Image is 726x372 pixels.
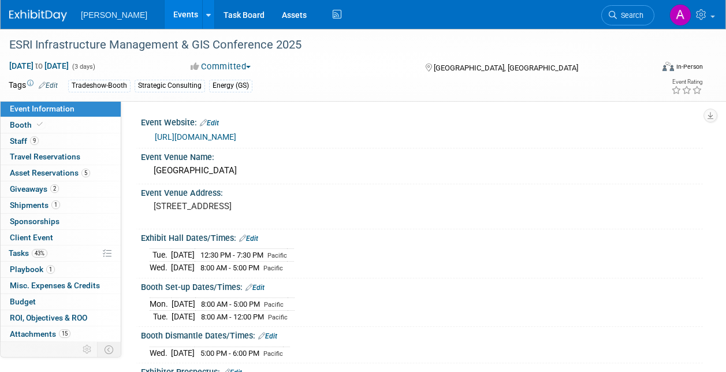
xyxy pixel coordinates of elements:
span: Pacific [263,350,283,358]
span: Attachments [10,329,70,338]
span: 8:00 AM - 5:00 PM [201,300,260,308]
a: Misc. Expenses & Credits [1,278,121,293]
div: Booth Dismantle Dates/Times: [141,327,703,342]
span: Giveaways [10,184,59,194]
span: Pacific [263,265,283,272]
span: 15 [59,329,70,338]
div: Booth Set-up Dates/Times: [141,278,703,293]
td: Personalize Event Tab Strip [77,342,98,357]
a: Asset Reservations5 [1,165,121,181]
img: Format-Inperson.png [662,62,674,71]
a: Edit [258,332,277,340]
a: Playbook1 [1,262,121,277]
span: Sponsorships [10,217,59,226]
span: 2 [50,184,59,193]
a: Edit [239,235,258,243]
img: ExhibitDay [9,10,67,21]
td: Tags [9,79,58,92]
td: Tue. [150,249,171,262]
span: 8:00 AM - 5:00 PM [200,263,259,272]
a: Client Event [1,230,121,245]
td: [DATE] [171,262,195,274]
td: Wed. [150,347,171,359]
span: Budget [10,297,36,306]
td: Wed. [150,262,171,274]
span: 8:00 AM - 12:00 PM [201,313,264,321]
div: Event Format [602,60,703,77]
a: Edit [245,284,265,292]
a: Staff9 [1,133,121,149]
button: Committed [187,61,255,73]
span: 1 [51,200,60,209]
td: [DATE] [171,347,195,359]
a: Travel Reservations [1,149,121,165]
a: Attachments15 [1,326,121,342]
a: Edit [200,119,219,127]
span: ROI, Objectives & ROO [10,313,87,322]
td: Tue. [150,310,172,322]
div: Strategic Consulting [135,80,205,92]
span: Shipments [10,200,60,210]
a: Sponsorships [1,214,121,229]
a: Shipments1 [1,198,121,213]
span: Search [617,11,643,20]
a: ROI, Objectives & ROO [1,310,121,326]
td: Toggle Event Tabs [98,342,121,357]
a: [URL][DOMAIN_NAME] [155,132,236,142]
a: Event Information [1,101,121,117]
a: Budget [1,294,121,310]
div: Event Rating [671,79,702,85]
span: Pacific [267,252,287,259]
span: [PERSON_NAME] [81,10,147,20]
span: Pacific [268,314,288,321]
span: [DATE] [DATE] [9,61,69,71]
span: Staff [10,136,39,146]
span: 12:30 PM - 7:30 PM [200,251,263,259]
td: [DATE] [172,298,195,311]
div: Energy (GS) [209,80,252,92]
div: ESRI Infrastructure Management & GIS Conference 2025 [5,35,643,55]
pre: [STREET_ADDRESS] [154,201,362,211]
span: to [33,61,44,70]
span: Playbook [10,265,55,274]
div: Tradeshow-Booth [68,80,131,92]
span: Misc. Expenses & Credits [10,281,100,290]
div: Exhibit Hall Dates/Times: [141,229,703,244]
div: In-Person [676,62,703,71]
span: Event Information [10,104,75,113]
i: Booth reservation complete [37,121,43,128]
span: (3 days) [71,63,95,70]
div: Event Website: [141,114,703,129]
td: [DATE] [172,310,195,322]
span: 43% [32,249,47,258]
span: Pacific [264,301,284,308]
a: Giveaways2 [1,181,121,197]
img: Amy Reese [669,4,691,26]
td: [DATE] [171,249,195,262]
div: Event Venue Name: [141,148,703,163]
span: Travel Reservations [10,152,80,161]
div: [GEOGRAPHIC_DATA] [150,162,694,180]
span: Asset Reservations [10,168,90,177]
span: 9 [30,136,39,145]
span: Tasks [9,248,47,258]
td: Mon. [150,298,172,311]
span: 1 [46,265,55,274]
a: Booth [1,117,121,133]
span: Booth [10,120,45,129]
div: Event Venue Address: [141,184,703,199]
span: 5 [81,169,90,177]
a: Tasks43% [1,245,121,261]
a: Search [601,5,654,25]
span: 5:00 PM - 6:00 PM [200,349,259,358]
span: [GEOGRAPHIC_DATA], [GEOGRAPHIC_DATA] [434,64,578,72]
a: Edit [39,81,58,90]
span: Client Event [10,233,53,242]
